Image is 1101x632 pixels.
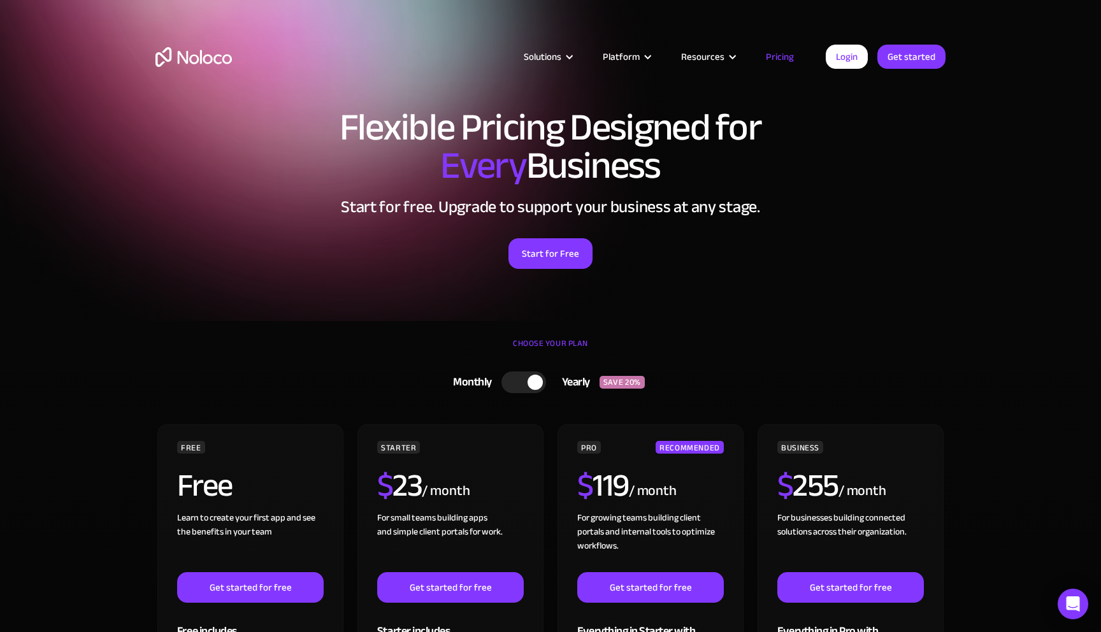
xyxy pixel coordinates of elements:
[177,511,324,572] div: Learn to create your first app and see the benefits in your team ‍
[577,456,593,515] span: $
[577,441,601,454] div: PRO
[524,48,561,65] div: Solutions
[877,45,946,69] a: Get started
[838,481,886,501] div: / month
[377,470,422,501] h2: 23
[1058,589,1088,619] div: Open Intercom Messenger
[155,108,946,185] h1: Flexible Pricing Designed for Business
[665,48,750,65] div: Resources
[577,511,724,572] div: For growing teams building client portals and internal tools to optimize workflows.
[577,572,724,603] a: Get started for free
[777,456,793,515] span: $
[777,470,838,501] h2: 255
[155,197,946,217] h2: Start for free. Upgrade to support your business at any stage.
[777,511,924,572] div: For businesses building connected solutions across their organization. ‍
[177,441,205,454] div: FREE
[777,441,823,454] div: BUSINESS
[629,481,677,501] div: / month
[603,48,640,65] div: Platform
[377,511,524,572] div: For small teams building apps and simple client portals for work. ‍
[577,470,629,501] h2: 119
[440,130,526,201] span: Every
[422,481,470,501] div: / month
[600,376,645,389] div: SAVE 20%
[656,441,724,454] div: RECOMMENDED
[177,470,233,501] h2: Free
[546,373,600,392] div: Yearly
[508,238,593,269] a: Start for Free
[155,47,232,67] a: home
[587,48,665,65] div: Platform
[508,48,587,65] div: Solutions
[437,373,501,392] div: Monthly
[826,45,868,69] a: Login
[377,441,420,454] div: STARTER
[177,572,324,603] a: Get started for free
[681,48,724,65] div: Resources
[155,334,946,366] div: CHOOSE YOUR PLAN
[377,572,524,603] a: Get started for free
[377,456,393,515] span: $
[777,572,924,603] a: Get started for free
[750,48,810,65] a: Pricing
